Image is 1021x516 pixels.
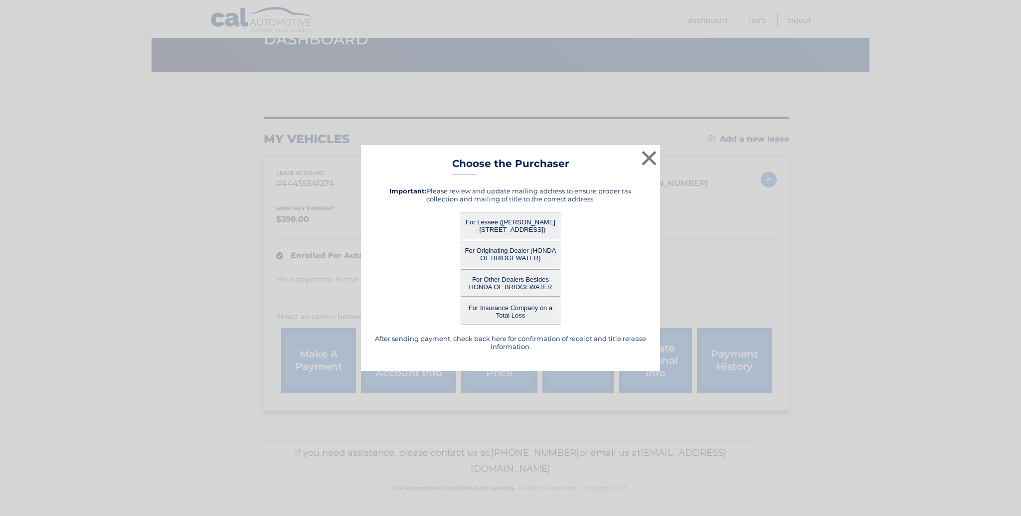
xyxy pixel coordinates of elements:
strong: Important: [389,187,426,195]
button: For Insurance Company on a Total Loss [461,298,560,325]
h5: Please review and update mailing address to ensure proper tax collection and mailing of title to ... [373,187,648,203]
button: For Other Dealers Besides HONDA OF BRIDGEWATER [461,269,560,297]
h5: After sending payment, check back here for confirmation of receipt and title release information. [373,335,648,350]
button: For Originating Dealer (HONDA OF BRIDGEWATER) [461,241,560,268]
h3: Choose the Purchaser [452,158,569,175]
button: For Lessee ([PERSON_NAME] - [STREET_ADDRESS]) [461,212,560,239]
button: × [639,148,659,168]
